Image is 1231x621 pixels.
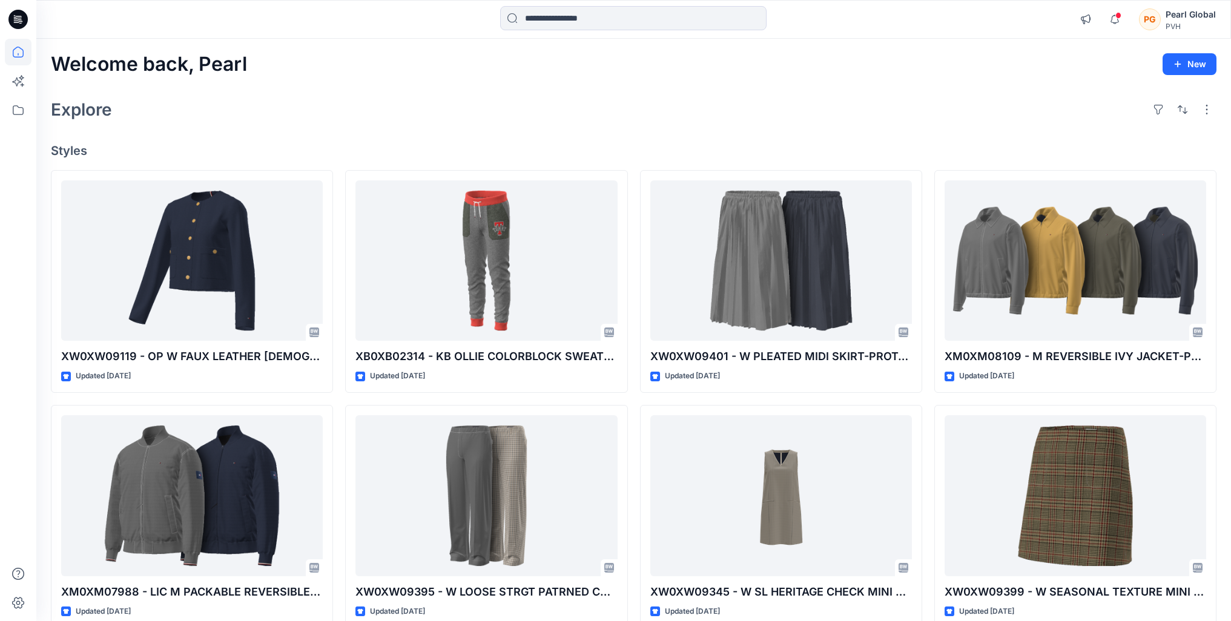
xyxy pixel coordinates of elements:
[945,180,1206,341] a: XM0XM08109 - M REVERSIBLE IVY JACKET-PROTO V01
[650,583,912,600] p: XW0XW09345 - W SL HERITAGE CHECK MINI DRESS-PROTO-V01
[61,415,323,576] a: XM0XM07988 - LIC M PACKABLE REVERSIBLE BOMBER-PROTO V01
[945,348,1206,365] p: XM0XM08109 - M REVERSIBLE IVY JACKET-PROTO V01
[370,605,425,618] p: Updated [DATE]
[650,415,912,576] a: XW0XW09345 - W SL HERITAGE CHECK MINI DRESS-PROTO-V01
[959,370,1014,383] p: Updated [DATE]
[61,583,323,600] p: XM0XM07988 - LIC M PACKABLE REVERSIBLE BOMBER-PROTO V01
[76,605,131,618] p: Updated [DATE]
[1139,8,1161,30] div: PG
[945,415,1206,576] a: XW0XW09399 - W SEASONAL TEXTURE MINI SKIRT - PROTO - V01
[1166,7,1216,22] div: Pearl Global
[355,348,617,365] p: XB0XB02314 - KB OLLIE COLORBLOCK SWEATPANT - PROTO - V01
[76,370,131,383] p: Updated [DATE]
[650,348,912,365] p: XW0XW09401 - W PLEATED MIDI SKIRT-PROTO V01
[665,370,720,383] p: Updated [DATE]
[370,370,425,383] p: Updated [DATE]
[959,605,1014,618] p: Updated [DATE]
[355,180,617,341] a: XB0XB02314 - KB OLLIE COLORBLOCK SWEATPANT - PROTO - V01
[1166,22,1216,31] div: PVH
[665,605,720,618] p: Updated [DATE]
[355,415,617,576] a: XW0XW09395 - W LOOSE STRGT PATRNED CASUALPANT-PROTO V01
[61,348,323,365] p: XW0XW09119 - OP W FAUX LEATHER [DEMOGRAPHIC_DATA] JACKET-PROTO V01
[1163,53,1216,75] button: New
[61,180,323,341] a: XW0XW09119 - OP W FAUX LEATHER LADY JACKET-PROTO V01
[355,583,617,600] p: XW0XW09395 - W LOOSE STRGT PATRNED CASUALPANT-PROTO V01
[51,53,247,76] h2: Welcome back, Pearl
[650,180,912,341] a: XW0XW09401 - W PLEATED MIDI SKIRT-PROTO V01
[945,583,1206,600] p: XW0XW09399 - W SEASONAL TEXTURE MINI SKIRT - PROTO - V01
[51,100,112,119] h2: Explore
[51,143,1216,158] h4: Styles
